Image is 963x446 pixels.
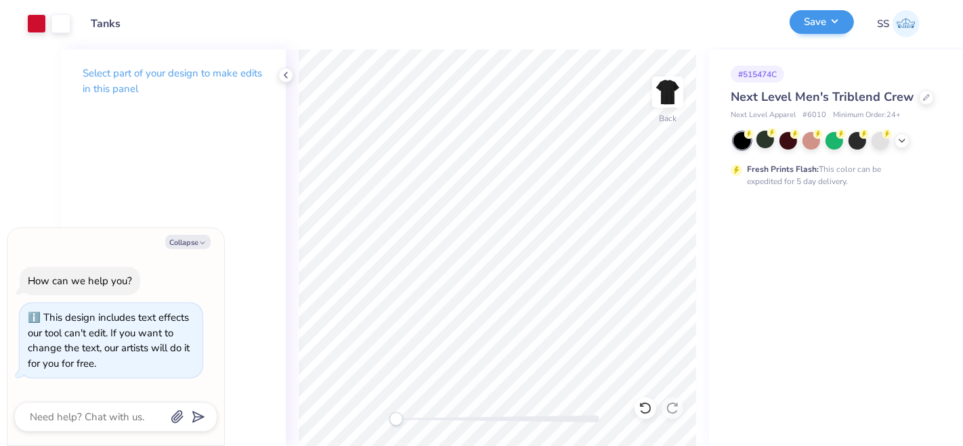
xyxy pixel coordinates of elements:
[833,110,901,121] span: Minimum Order: 24 +
[802,110,826,121] span: # 6010
[659,112,677,125] div: Back
[731,89,914,105] span: Next Level Men's Triblend Crew
[893,10,920,37] img: Shashank S Sharma
[81,10,147,37] input: Untitled Design
[790,10,854,34] button: Save
[731,66,784,83] div: # 515474C
[28,311,190,370] div: This design includes text effects our tool can't edit. If you want to change the text, our artist...
[28,274,132,288] div: How can we help you?
[389,412,403,426] div: Accessibility label
[731,110,796,121] span: Next Level Apparel
[747,164,819,175] strong: Fresh Prints Flash:
[871,10,926,37] a: SS
[83,66,264,97] p: Select part of your design to make edits in this panel
[654,79,681,106] img: Back
[747,163,914,187] div: This color can be expedited for 5 day delivery.
[165,235,211,249] button: Collapse
[877,16,889,32] span: SS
